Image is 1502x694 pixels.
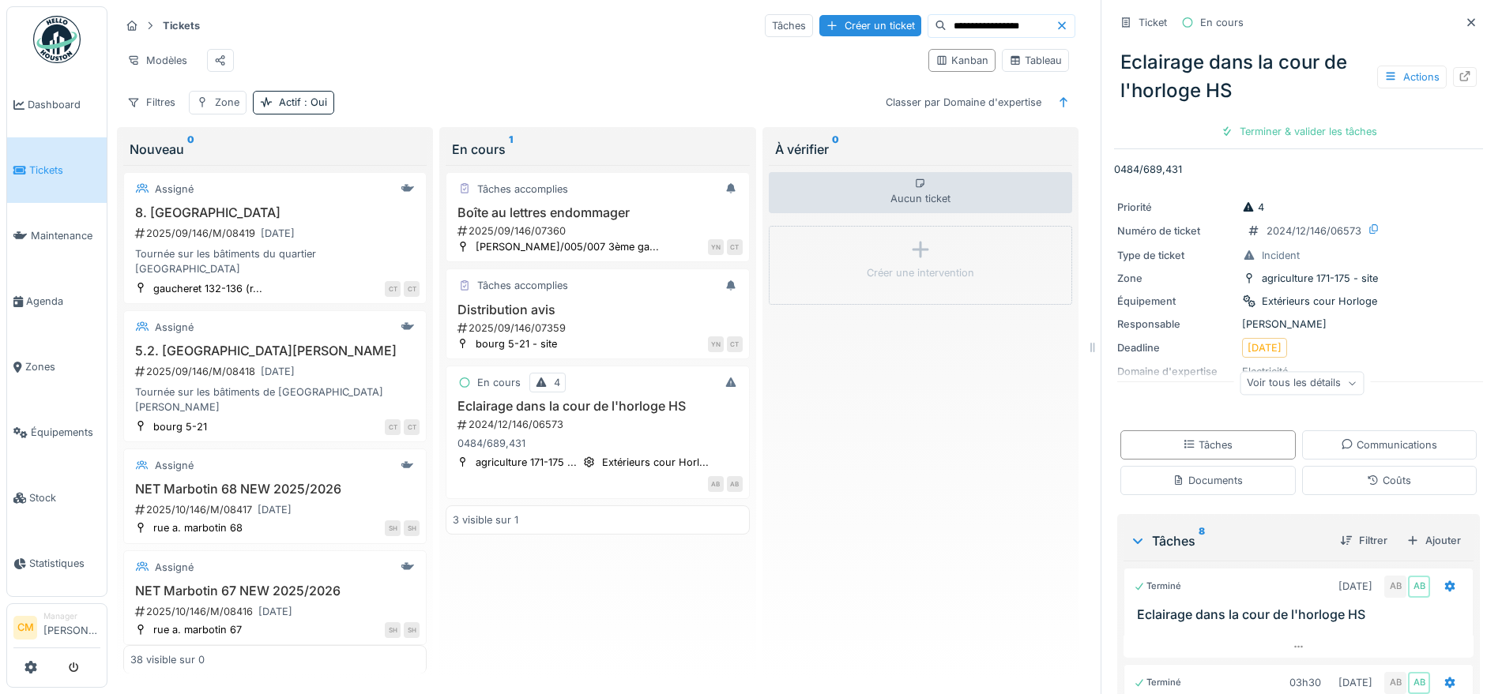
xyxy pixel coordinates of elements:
[456,321,742,336] div: 2025/09/146/07359
[1117,317,1480,332] div: [PERSON_NAME]
[7,400,107,465] a: Équipements
[385,419,401,435] div: CT
[120,91,183,114] div: Filtres
[453,399,742,414] h3: Eclairage dans la cour de l'horloge HS
[1408,576,1430,598] div: AB
[153,419,207,434] div: bourg 5-21
[1117,294,1236,309] div: Équipement
[385,622,401,638] div: SH
[1240,372,1364,395] div: Voir tous les détails
[453,205,742,220] h3: Boîte au lettres endommager
[477,278,568,293] div: Tâches accomplies
[867,265,974,280] div: Créer une intervention
[404,520,420,536] div: SH
[1408,672,1430,694] div: AB
[1134,580,1181,593] div: Terminé
[1130,531,1327,550] div: Tâches
[7,268,107,334] a: Agenda
[879,91,1048,114] div: Classer par Domaine d'expertise
[1117,200,1236,215] div: Priorité
[31,425,100,440] span: Équipements
[1117,248,1236,263] div: Type de ticket
[28,97,100,112] span: Dashboard
[7,137,107,203] a: Tickets
[155,560,194,575] div: Assigné
[1334,530,1394,551] div: Filtrer
[453,512,518,527] div: 3 visible sur 1
[456,417,742,432] div: 2024/12/146/06573
[1139,15,1167,30] div: Ticket
[130,246,420,276] div: Tournée sur les bâtiments du quartier [GEOGRAPHIC_DATA]
[26,294,100,309] span: Agenda
[29,163,100,178] span: Tickets
[1242,200,1264,215] div: 4
[832,140,839,159] sup: 0
[1377,66,1447,88] div: Actions
[1289,675,1321,690] div: 03h30
[130,651,205,666] div: 38 visible sur 0
[1338,579,1372,594] div: [DATE]
[1117,340,1236,355] div: Deadline
[1262,271,1378,286] div: agriculture 171-175 - site
[1117,223,1236,238] div: Numéro de ticket
[7,531,107,596] a: Statistiques
[708,239,724,255] div: YN
[134,500,420,520] div: 2025/10/146/M/08417
[258,604,292,619] div: [DATE]
[261,226,295,241] div: [DATE]
[134,362,420,381] div: 2025/09/146/M/08418
[1137,607,1466,622] h3: Eclairage dans la cour de l'horloge HS
[134,602,420,621] div: 2025/10/146/M/08416
[404,622,420,638] div: SH
[7,465,107,531] a: Stock
[1338,675,1372,690] div: [DATE]
[476,336,557,351] div: bourg 5-21 - site
[130,482,420,497] h3: NET Marbotin 68 NEW 2025/2026
[1384,576,1406,598] div: AB
[727,239,743,255] div: CT
[153,622,242,637] div: rue a. marbotin 67
[13,610,100,648] a: CM Manager[PERSON_NAME]
[258,502,292,517] div: [DATE]
[385,520,401,536] div: SH
[476,455,577,470] div: agriculture 171-175 ...
[935,53,988,68] div: Kanban
[130,343,420,358] h3: 5.2. [GEOGRAPHIC_DATA][PERSON_NAME]
[708,476,724,492] div: AB
[155,320,194,335] div: Assigné
[727,336,743,352] div: CT
[155,182,194,197] div: Assigné
[301,96,327,108] span: : Oui
[1367,473,1411,488] div: Coûts
[727,476,743,492] div: AB
[385,281,401,297] div: CT
[43,610,100,644] li: [PERSON_NAME]
[708,336,724,352] div: YN
[769,172,1072,213] div: Aucun ticket
[130,205,420,220] h3: 8. [GEOGRAPHIC_DATA]
[29,490,100,505] span: Stock
[7,72,107,137] a: Dashboard
[156,18,206,33] strong: Tickets
[476,239,659,254] div: [PERSON_NAME]/005/007 3ème ga...
[1134,676,1181,689] div: Terminé
[404,419,420,435] div: CT
[7,334,107,400] a: Zones
[819,15,921,36] div: Créer un ticket
[1341,437,1437,452] div: Communications
[1009,53,1062,68] div: Tableau
[1262,248,1300,263] div: Incident
[1114,162,1483,177] p: 0484/689,431
[602,455,709,470] div: Extérieurs cour Horl...
[1200,15,1244,30] div: En cours
[1384,672,1406,694] div: AB
[7,203,107,268] a: Maintenance
[25,359,100,374] span: Zones
[509,140,513,159] sup: 1
[261,364,295,379] div: [DATE]
[31,228,100,243] span: Maintenance
[477,182,568,197] div: Tâches accomplies
[1199,531,1205,550] sup: 8
[765,14,813,37] div: Tâches
[1267,223,1361,238] div: 2024/12/146/06573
